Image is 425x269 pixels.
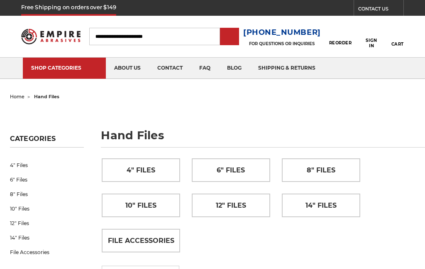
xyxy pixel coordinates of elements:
[10,216,84,230] a: 12" Files
[282,159,360,182] a: 8" Files
[216,199,246,213] span: 12" Files
[391,24,404,48] a: Cart
[217,163,245,177] span: 6" Files
[10,158,84,172] a: 4" Files
[21,25,80,48] img: Empire Abrasives
[102,159,180,182] a: 4" Files
[108,234,174,248] span: File Accessories
[10,187,84,201] a: 8" Files
[329,27,352,45] a: Reorder
[102,229,180,252] a: File Accessories
[243,41,321,46] p: FOR QUESTIONS OR INQUIRIES
[358,4,403,16] a: CONTACT US
[243,27,321,39] a: [PHONE_NUMBER]
[10,245,84,259] a: File Accessories
[125,199,156,213] span: 10" Files
[329,40,352,46] span: Reorder
[192,159,270,182] a: 6" Files
[219,58,250,79] a: blog
[10,94,24,99] a: home
[10,230,84,245] a: 14" Files
[23,58,106,79] a: SHOP CATEGORIES
[305,199,337,213] span: 14" Files
[31,65,98,71] div: SHOP CATEGORIES
[34,94,59,99] span: hand files
[10,172,84,187] a: 6" Files
[102,194,180,217] a: 10" Files
[391,41,404,47] span: Cart
[10,201,84,216] a: 10" Files
[149,58,191,79] a: contact
[221,29,238,45] input: Submit
[191,58,219,79] a: faq
[282,194,360,217] a: 14" Files
[192,194,270,217] a: 12" Files
[250,58,324,79] a: shipping & returns
[10,135,84,148] h5: Categories
[106,58,149,79] a: about us
[127,163,155,177] span: 4" Files
[363,38,380,48] span: Sign In
[307,163,335,177] span: 8" Files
